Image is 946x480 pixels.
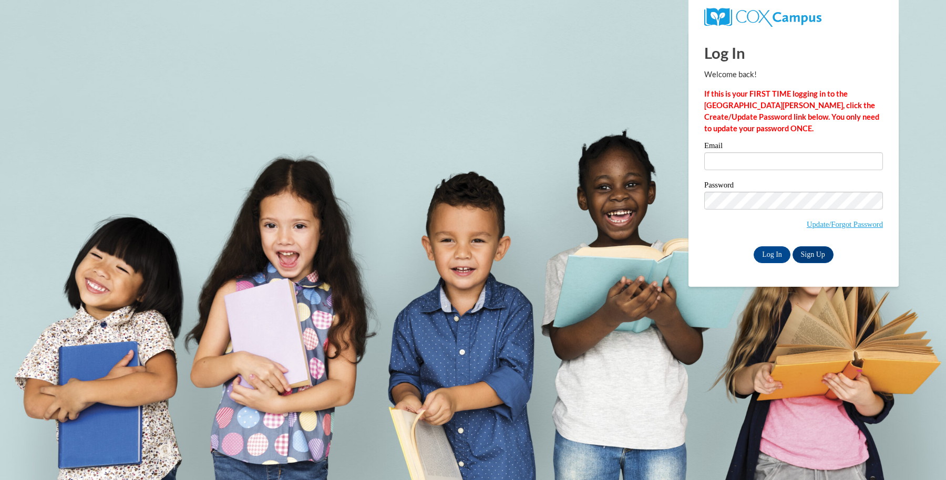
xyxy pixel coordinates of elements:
input: Log In [754,246,790,263]
label: Password [704,181,883,192]
p: Welcome back! [704,69,883,80]
strong: If this is your FIRST TIME logging in to the [GEOGRAPHIC_DATA][PERSON_NAME], click the Create/Upd... [704,89,879,133]
label: Email [704,142,883,152]
a: Sign Up [793,246,834,263]
img: COX Campus [704,8,821,27]
a: Update/Forgot Password [807,220,883,228]
a: COX Campus [704,12,821,21]
h1: Log In [704,42,883,64]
